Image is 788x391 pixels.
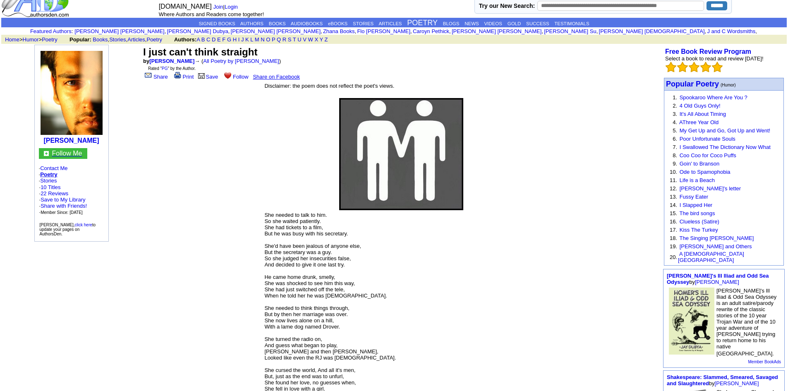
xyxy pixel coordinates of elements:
[40,165,67,171] a: Contact Me
[74,28,164,34] a: [PERSON_NAME] [PERSON_NAME]
[353,21,374,26] a: STORIES
[69,36,91,43] b: Popular:
[42,36,57,43] a: Poetry
[255,36,259,43] a: M
[680,177,715,183] a: Life is a Beach
[673,127,677,134] font: 5.
[689,62,699,72] img: bigemptystars.png
[679,235,754,241] a: The Singing [PERSON_NAME]
[554,21,589,26] a: TESTIMONIALS
[673,119,677,125] font: 4.
[43,137,99,144] a: [PERSON_NAME]
[680,202,713,208] a: I Slapped Her
[240,21,263,26] a: AUTHORS
[673,103,677,109] font: 2.
[748,360,781,364] a: Member BookAds
[213,4,241,10] font: |
[291,21,323,26] a: AUDIOBOOKS
[666,62,676,72] img: bigemptystars.png
[212,36,216,43] a: D
[308,36,313,43] a: W
[328,21,347,26] a: eBOOKS
[665,48,751,55] b: Free Book Review Program
[52,150,82,157] a: Follow Me
[544,28,596,34] a: [PERSON_NAME] Su
[127,36,145,43] a: Articles
[669,288,714,355] img: 80103.jpg
[166,29,167,34] font: i
[206,36,210,43] a: C
[323,28,355,34] a: Zhana Books
[41,203,87,209] a: Share with Friends!
[288,36,292,43] a: S
[680,111,726,117] a: It's All About Timing
[700,62,711,72] img: bigemptystars.png
[673,161,677,167] font: 9.
[223,74,249,80] a: Follow
[680,144,771,150] a: I Swallowed The Dictionary Now What
[75,223,92,227] a: click here
[670,254,677,260] font: 20.
[680,161,719,167] a: Goin' to Branson
[325,36,328,43] a: Z
[277,36,281,43] a: Q
[680,218,719,225] a: Clueless (Satire)
[670,185,677,192] font: 12.
[39,184,87,215] font: · ·
[39,165,104,216] font: · · ·
[712,62,723,72] img: bigemptystars.png
[109,36,126,43] a: Stories
[673,94,677,101] font: 1.
[41,51,103,135] img: 105589.jpg
[167,28,228,34] a: [PERSON_NAME] Dubya
[357,28,410,34] a: Flo [PERSON_NAME]
[667,273,769,285] font: by
[41,197,85,203] a: Save to My Library
[264,83,394,89] font: Disclaimer: the poem does not reflect the poet's views.
[93,36,108,43] a: Books
[201,36,205,43] a: B
[2,36,68,43] font: > >
[413,28,449,34] a: Caroyn Pethick
[225,4,238,10] a: Login
[143,74,168,80] a: Share
[159,11,264,17] font: Where Authors and Readers come together!
[146,36,162,43] a: Poetry
[677,62,688,72] img: bigemptystars.png
[40,171,57,178] a: Poetry
[670,227,677,233] font: 17.
[673,144,677,150] font: 7.
[245,36,249,43] a: K
[679,210,715,216] a: The bird songs
[666,81,719,88] a: Popular Poetry
[670,194,677,200] font: 13.
[297,36,301,43] a: U
[241,36,244,43] a: J
[272,36,275,43] a: P
[23,36,39,43] a: Humor
[159,3,212,10] font: [DOMAIN_NAME]
[378,21,402,26] a: ARTICLES
[465,21,479,26] a: NEWS
[203,58,279,64] a: All Poetry by [PERSON_NAME]
[484,21,502,26] a: VIDEOS
[679,119,719,125] a: AThree Year Old
[174,36,196,43] b: Authors:
[41,190,68,197] a: 22 Reviews
[41,184,60,190] a: 10 Titles
[5,36,19,43] a: Home
[162,66,168,71] a: PG
[670,202,677,208] font: 14.
[680,185,741,192] a: [PERSON_NAME]'s letter
[231,28,321,34] a: [PERSON_NAME] [PERSON_NAME]
[670,177,677,183] font: 11.
[227,36,231,43] a: G
[543,29,544,34] font: i
[695,279,739,285] a: [PERSON_NAME]
[197,72,206,79] img: library.gif
[715,380,759,386] a: [PERSON_NAME]
[665,55,764,62] font: Select a book to read and review [DATE]!
[680,127,770,134] a: My Get Up and Go, Got Up and Went!
[339,98,463,210] img: 263963.jpg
